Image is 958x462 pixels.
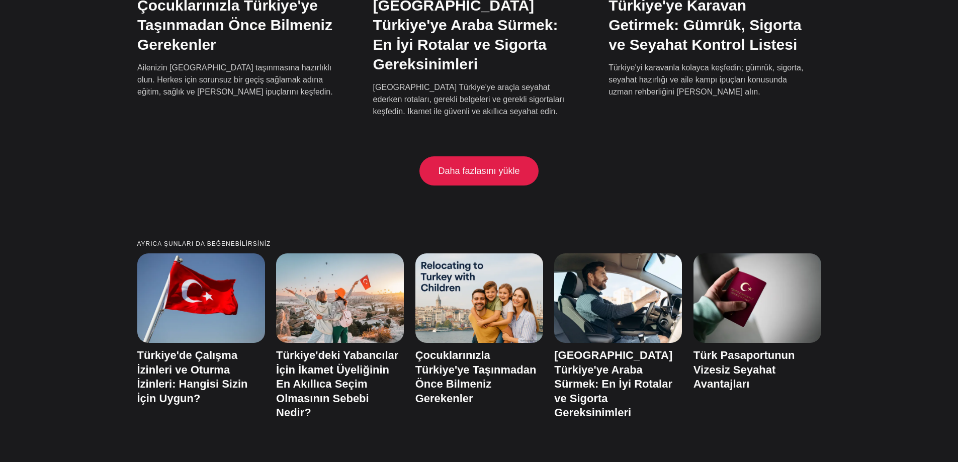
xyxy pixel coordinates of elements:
a: Türkiye'de Çalışma İzinleri ve Oturma İzinleri: Hangisi Sizin İçin Uygun? [137,349,248,405]
a: [GEOGRAPHIC_DATA] Türkiye'ye Araba Sürmek: En İyi Rotalar ve Sigorta Gereksinimleri [554,349,672,419]
font: Daha fazlasını yükle [438,166,519,176]
button: Daha fazlasını yükle [422,156,536,186]
a: Türk Pasaportunun Vizesiz Seyahat Avantajları [693,349,795,390]
font: Ailenizin [GEOGRAPHIC_DATA] taşınmasına hazırlıklı olun. Herkes için sorunsuz bir geçiş sağlamak ... [137,63,333,96]
a: Türkiye'deki Yabancılar İçin İkamet Üyeliğinin En Akıllıca Seçim Olmasının Sebebi Nedir? [276,349,398,419]
img: Çocuklarınızla Türkiye'ye Taşınmadan Önce Bilmeniz Gerekenler [415,253,543,343]
img: İngiltere'den Türkiye'ye Araba Sürmek: En İyi Rotalar ve Sigorta Gereksinimleri [554,253,682,343]
a: Çocuklarınızla Türkiye'ye Taşınmadan Önce Bilmeniz Gerekenler [415,349,537,405]
img: Türk Pasaportunun Vizesiz Seyahat Avantajları [693,253,821,343]
img: Türkiye'deki Yabancılar İçin İkamet Üyeliğinin En Akıllıca Seçim Olmasının Sebebi Nedir? [276,253,404,343]
img: Türkiye'de Çalışma İzinleri ve Oturma İzinleri: Hangisi Sizin İçin Uygun? [137,253,265,343]
font: [GEOGRAPHIC_DATA] Türkiye'ye araçla seyahat ederken rotaları, gerekli belgeleri ve gerekli sigort... [373,82,564,115]
font: Türkiye'yi karavanla kolayca keşfedin; gümrük, sigorta, seyahat hazırlığı ve aile kampı ipuçları ... [608,63,803,96]
font: Ayrıca şunları da beğenebilirsiniz [137,240,271,247]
